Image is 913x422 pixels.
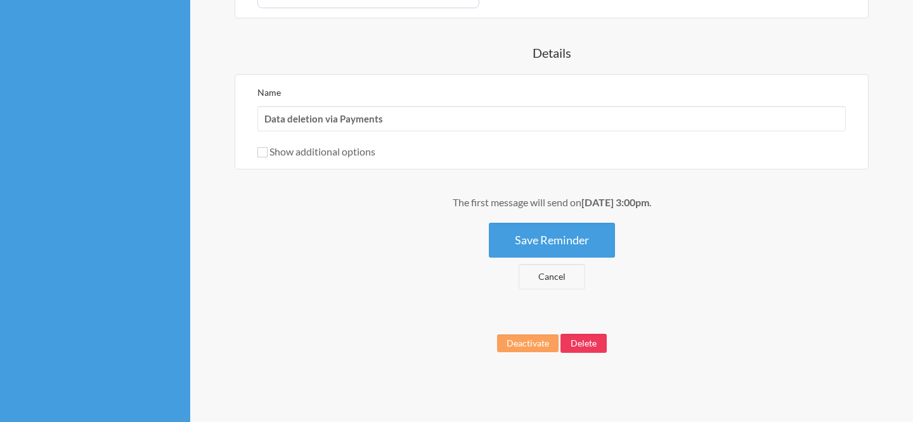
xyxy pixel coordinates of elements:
[519,264,585,289] a: Cancel
[560,334,607,353] button: Delete
[216,195,888,210] div: The first message will send on .
[257,147,268,157] input: Show additional options
[257,87,281,98] label: Name
[581,196,649,208] strong: [DATE] 3:00pm
[489,223,615,258] button: Save Reminder
[257,106,846,131] input: We suggest a 2 to 4 word name
[497,334,559,352] button: Deactivate
[216,44,888,62] h4: Details
[257,145,375,157] label: Show additional options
